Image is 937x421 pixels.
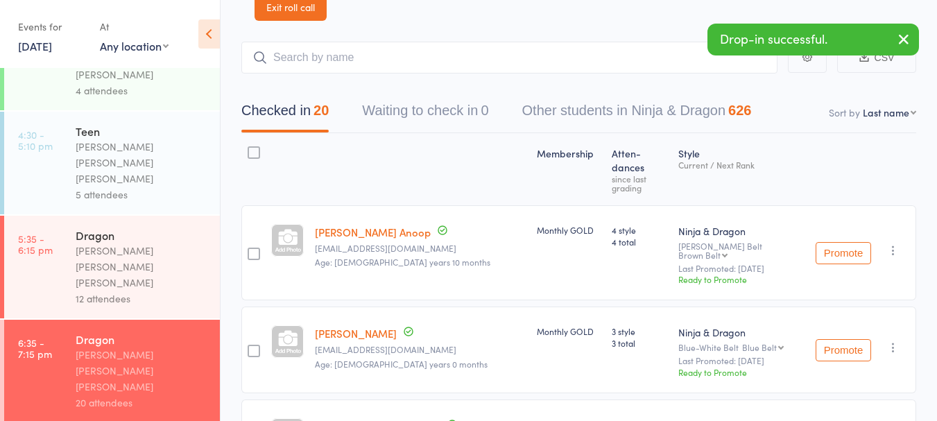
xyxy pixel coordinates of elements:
[241,42,777,74] input: Search by name
[315,326,397,341] a: [PERSON_NAME]
[537,325,601,337] div: Monthly GOLD
[76,139,208,187] div: [PERSON_NAME] [PERSON_NAME] [PERSON_NAME]
[678,250,721,259] div: Brown Belt
[76,123,208,139] div: Teen
[678,356,805,366] small: Last Promoted: [DATE]
[612,236,668,248] span: 4 total
[707,24,919,55] div: Drop-in successful.
[742,343,777,352] div: Blue Belt
[606,139,673,199] div: Atten­dances
[4,216,220,318] a: 5:35 -6:15 pmDragon[PERSON_NAME] [PERSON_NAME] [PERSON_NAME]12 attendees
[612,325,668,337] span: 3 style
[816,339,871,361] button: Promote
[76,332,208,347] div: Dragon
[241,96,329,132] button: Checked in20
[76,395,208,411] div: 20 attendees
[678,273,805,285] div: Ready to Promote
[829,105,860,119] label: Sort by
[315,225,431,239] a: [PERSON_NAME] Anoop
[678,264,805,273] small: Last Promoted: [DATE]
[531,139,606,199] div: Membership
[100,38,169,53] div: Any location
[673,139,810,199] div: Style
[837,43,916,73] button: CSV
[315,243,526,253] small: anoopbr1985@gmail.com
[522,96,752,132] button: Other students in Ninja & Dragon626
[76,347,208,395] div: [PERSON_NAME] [PERSON_NAME] [PERSON_NAME]
[863,105,909,119] div: Last name
[678,160,805,169] div: Current / Next Rank
[678,366,805,378] div: Ready to Promote
[313,103,329,118] div: 20
[481,103,488,118] div: 0
[4,112,220,214] a: 4:30 -5:10 pmTeen[PERSON_NAME] [PERSON_NAME] [PERSON_NAME]5 attendees
[76,291,208,307] div: 12 attendees
[537,224,601,236] div: Monthly GOLD
[100,15,169,38] div: At
[612,174,668,192] div: since last grading
[315,358,488,370] span: Age: [DEMOGRAPHIC_DATA] years 0 months
[18,15,86,38] div: Events for
[18,38,52,53] a: [DATE]
[315,256,490,268] span: Age: [DEMOGRAPHIC_DATA] years 10 months
[612,224,668,236] span: 4 style
[612,337,668,349] span: 3 total
[76,227,208,243] div: Dragon
[18,129,53,151] time: 4:30 - 5:10 pm
[678,241,805,259] div: [PERSON_NAME] Belt
[678,343,805,352] div: Blue-White Belt
[728,103,751,118] div: 626
[362,96,488,132] button: Waiting to check in0
[816,242,871,264] button: Promote
[76,83,208,98] div: 4 attendees
[18,233,53,255] time: 5:35 - 6:15 pm
[678,325,805,339] div: Ninja & Dragon
[315,345,526,354] small: bhoomiparmar42@yahoo.in
[18,337,52,359] time: 6:35 - 7:15 pm
[76,187,208,203] div: 5 attendees
[678,224,805,238] div: Ninja & Dragon
[76,243,208,291] div: [PERSON_NAME] [PERSON_NAME] [PERSON_NAME]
